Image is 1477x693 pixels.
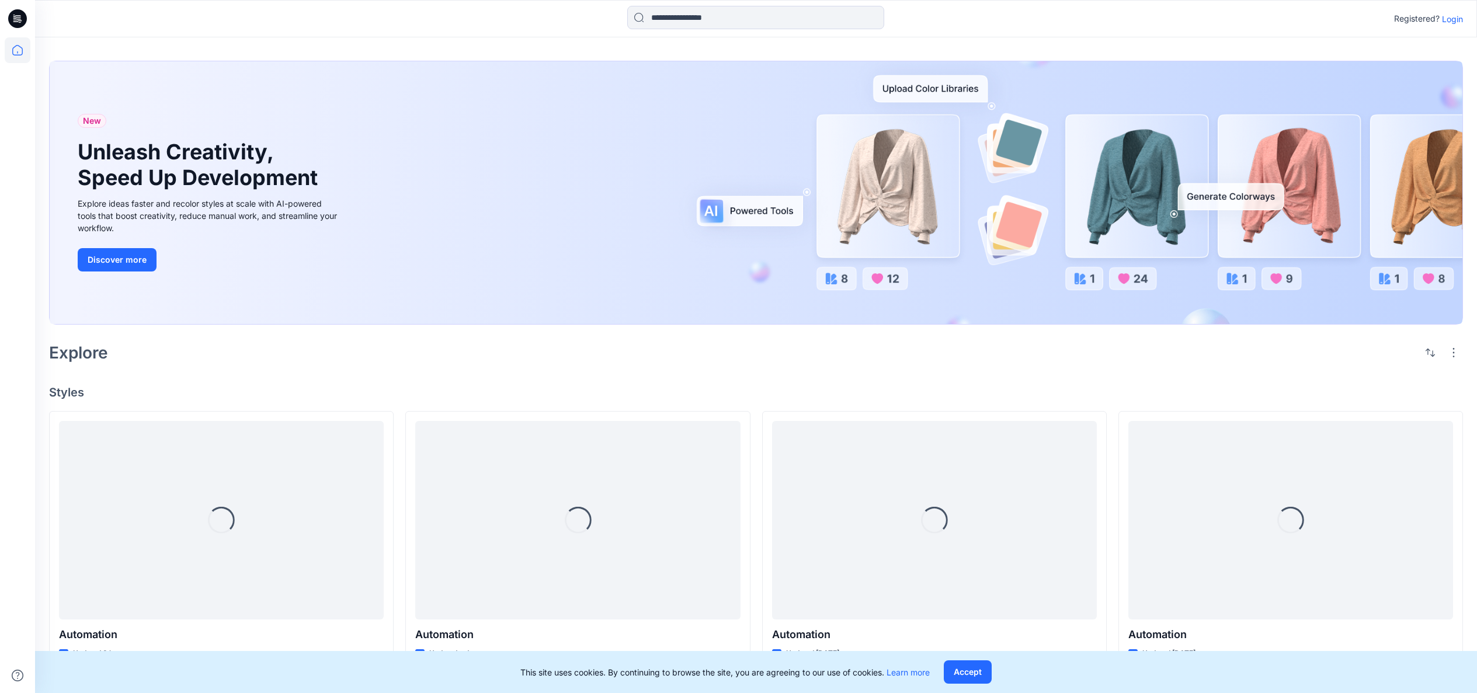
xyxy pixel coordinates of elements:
p: Updated 3 hours ago [73,647,143,660]
div: Explore ideas faster and recolor styles at scale with AI-powered tools that boost creativity, red... [78,197,340,234]
p: This site uses cookies. By continuing to browse the site, you are agreeing to our use of cookies. [520,666,930,678]
p: Automation [415,626,740,643]
p: Automation [772,626,1097,643]
a: Discover more [78,248,340,271]
p: Automation [1128,626,1453,643]
p: Automation [59,626,384,643]
h2: Explore [49,343,108,362]
p: Updated a day ago [429,647,492,660]
button: Accept [944,660,992,684]
h4: Styles [49,385,1463,399]
button: Discover more [78,248,157,271]
h1: Unleash Creativity, Speed Up Development [78,140,323,190]
a: Learn more [887,667,930,677]
p: Registered? [1394,12,1440,26]
span: New [83,114,101,128]
p: Updated [DATE] [1142,647,1195,660]
p: Updated [DATE] [786,647,839,660]
p: Login [1442,13,1463,25]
